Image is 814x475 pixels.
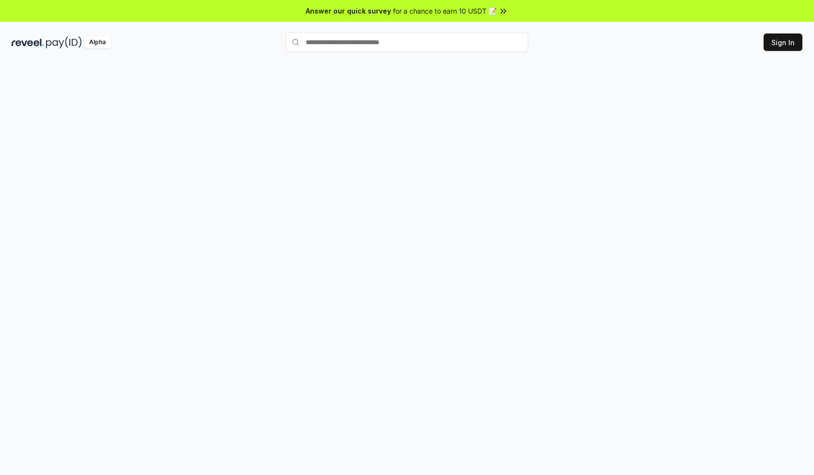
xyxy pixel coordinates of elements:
[306,6,391,16] span: Answer our quick survey
[764,33,802,51] button: Sign In
[46,36,82,49] img: pay_id
[84,36,111,49] div: Alpha
[393,6,497,16] span: for a chance to earn 10 USDT 📝
[12,36,44,49] img: reveel_dark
